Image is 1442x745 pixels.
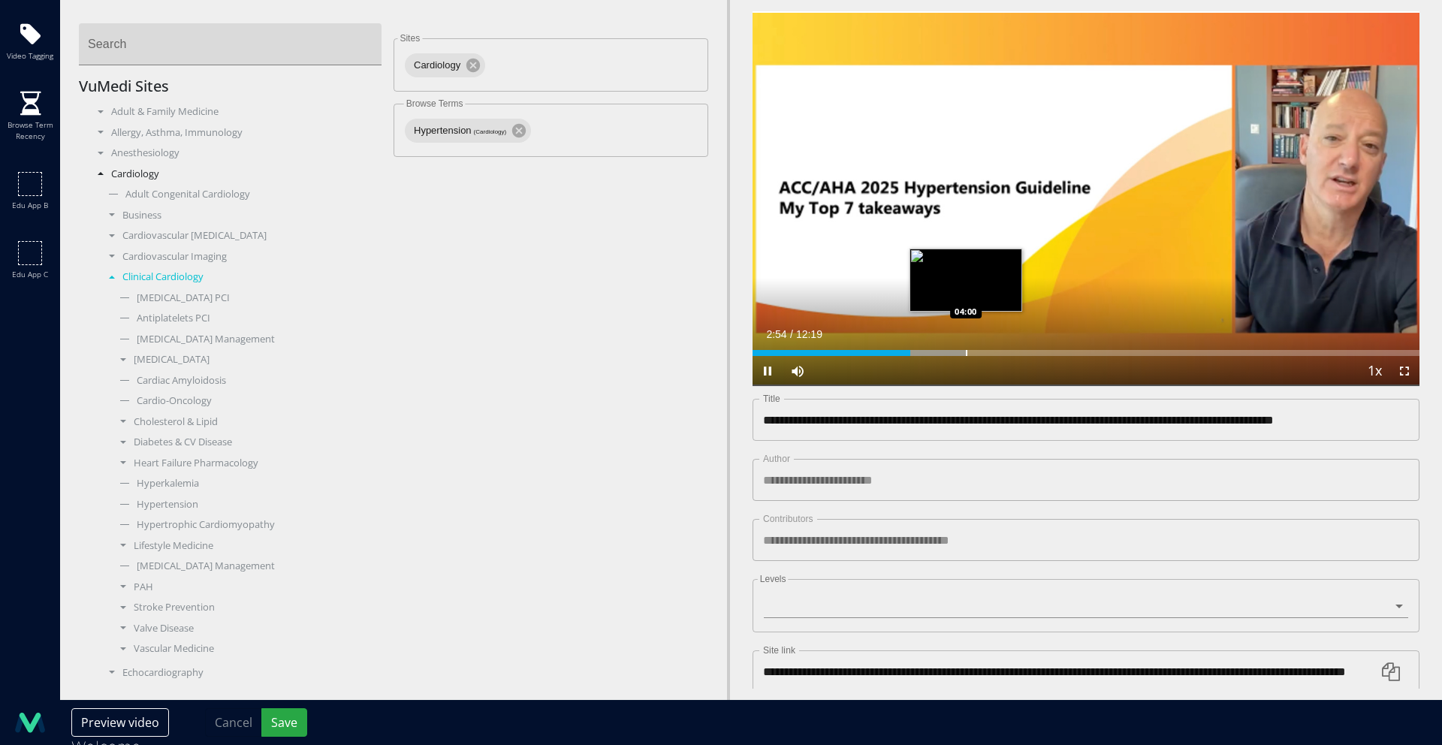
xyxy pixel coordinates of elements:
[101,187,382,202] div: Adult Congenital Cardiology
[405,123,515,138] span: Hypertension
[113,332,382,347] div: [MEDICAL_DATA] Management
[113,538,382,553] div: Lifestyle Medicine
[101,270,382,285] div: Clinical Cardiology
[113,352,382,367] div: [MEDICAL_DATA]
[790,328,793,340] span: /
[113,373,382,388] div: Cardiac Amyloidosis
[1359,356,1389,386] button: Playback Rate
[1373,653,1409,689] button: Copy link to clipboard
[79,77,394,95] h5: VuMedi Sites
[404,99,466,108] label: Browse Terms
[205,708,262,737] button: Cancel
[113,311,382,326] div: Antiplatelets PCI
[90,125,382,140] div: Allergy, Asthma, Immunology
[397,34,422,43] label: Sites
[4,119,56,142] span: Browse term recency
[796,328,822,340] span: 12:19
[113,497,382,512] div: Hypertension
[15,707,45,737] img: logo
[753,356,783,386] button: Pause
[783,356,813,386] button: Mute
[7,50,53,62] span: Video tagging
[113,394,382,409] div: Cardio-Oncology
[101,686,382,701] div: Electrophysiology
[766,328,786,340] span: 2:54
[113,621,382,636] div: Valve Disease
[910,249,1022,312] img: image.jpeg
[113,559,382,574] div: [MEDICAL_DATA] Management
[113,476,382,491] div: Hyperkalemia
[101,208,382,223] div: Business
[1389,356,1419,386] button: Fullscreen
[71,708,169,737] button: Preview video
[101,665,382,680] div: Echocardiography
[12,269,48,280] span: Edu app c
[405,53,485,77] div: Cardiology
[113,600,382,615] div: Stroke Prevention
[101,249,382,264] div: Cardiovascular Imaging
[113,517,382,532] div: Hypertrophic Cardiomyopathy
[405,58,469,73] span: Cardiology
[261,708,307,737] button: Save
[113,580,382,595] div: PAH
[101,228,382,243] div: Cardiovascular [MEDICAL_DATA]
[113,456,382,471] div: Heart Failure Pharmacology
[113,415,382,430] div: Cholesterol & Lipid
[113,435,382,450] div: Diabetes & CV Disease
[113,291,382,306] div: [MEDICAL_DATA] PCI
[474,128,507,135] span: ( Cardiology )
[758,575,789,584] label: Levels
[90,167,382,182] div: Cardiology
[405,119,531,143] div: Hypertension(Cardiology)
[90,104,382,119] div: Adult & Family Medicine
[113,641,382,656] div: Vascular Medicine
[753,11,1419,387] video-js: Video Player
[90,146,382,161] div: Anesthesiology
[753,350,1419,356] div: Progress Bar
[12,200,48,211] span: Edu app b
